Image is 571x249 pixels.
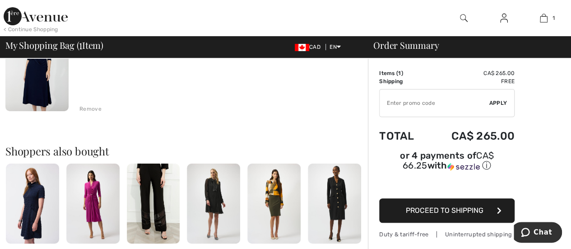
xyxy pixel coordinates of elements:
[79,105,102,113] div: Remove
[406,206,483,215] span: Proceed to Shipping
[379,198,515,223] button: Proceed to Shipping
[379,69,427,77] td: Items ( )
[398,70,401,76] span: 1
[4,25,58,33] div: < Continue Shopping
[247,164,301,244] img: Mid-Rise Pencil Skirt Style 253035
[380,89,489,117] input: Promo code
[500,13,508,23] img: My Info
[427,121,515,151] td: CA$ 265.00
[447,163,480,171] img: Sezzle
[379,121,427,151] td: Total
[540,13,548,23] img: My Bag
[379,175,515,195] iframe: PayPal-paypal
[5,146,368,156] h2: Shoppers also bought
[403,150,494,171] span: CA$ 66.25
[379,151,515,172] div: or 4 payments of with
[493,13,515,24] a: Sign In
[362,41,566,50] div: Order Summary
[6,164,59,244] img: Sporty A-Line Knee-Length Dress Style 251084
[295,44,324,50] span: CAD
[66,164,120,244] img: Ruched Wrap V-Neck Dress Style 251275
[5,16,69,111] img: Maxi Wrap Dress, Boat-Neck Style 254001
[127,164,180,244] img: Formal Jewel Embellished Trousers Style 259758
[5,41,103,50] span: My Shopping Bag ( Item)
[4,7,68,25] img: 1ère Avenue
[514,222,562,244] iframe: Opens a widget where you can chat to one of our agents
[79,38,82,50] span: 1
[427,77,515,85] td: Free
[460,13,468,23] img: search the website
[379,151,515,175] div: or 4 payments ofCA$ 66.25withSezzle Click to learn more about Sezzle
[427,69,515,77] td: CA$ 265.00
[308,164,361,244] img: Formal Sheath Knee-Length Dress Style 253072
[524,13,563,23] a: 1
[379,77,427,85] td: Shipping
[187,164,240,244] img: Mini A-line Pleated Dress Style 254902
[552,14,554,22] span: 1
[295,44,309,51] img: Canadian Dollar
[330,44,341,50] span: EN
[379,230,515,239] div: Duty & tariff-free | Uninterrupted shipping
[489,99,507,107] span: Apply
